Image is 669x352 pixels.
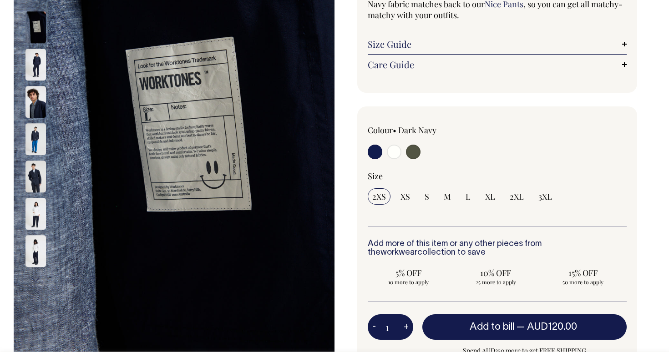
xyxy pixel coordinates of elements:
[547,267,619,278] span: 15% OFF
[517,322,579,332] span: —
[25,198,46,230] img: off-white
[547,278,619,286] span: 50 more to apply
[534,188,557,205] input: 3XL
[368,318,380,336] button: -
[25,161,46,193] img: dark-navy
[444,191,451,202] span: M
[372,267,445,278] span: 5% OFF
[368,125,471,136] div: Colour
[25,12,46,44] img: dark-navy
[439,188,456,205] input: M
[29,270,42,291] button: Next
[505,188,528,205] input: 2XL
[368,171,627,181] div: Size
[372,278,445,286] span: 10 more to apply
[461,188,475,205] input: L
[470,322,514,332] span: Add to bill
[538,191,552,202] span: 3XL
[460,278,532,286] span: 25 more to apply
[460,267,532,278] span: 10% OFF
[400,191,410,202] span: XS
[466,191,471,202] span: L
[368,39,627,50] a: Size Guide
[25,124,46,156] img: dark-navy
[393,125,396,136] span: •
[25,49,46,81] img: dark-navy
[542,265,624,288] input: 15% OFF 50 more to apply
[420,188,434,205] input: S
[380,249,417,256] a: workwear
[425,191,429,202] span: S
[399,318,413,336] button: +
[368,265,450,288] input: 5% OFF 10 more to apply
[485,191,495,202] span: XL
[481,188,500,205] input: XL
[368,188,390,205] input: 2XS
[368,59,627,70] a: Care Guide
[25,86,46,118] img: dark-navy
[527,322,577,332] span: AUD120.00
[396,188,415,205] input: XS
[510,191,524,202] span: 2XL
[398,125,436,136] label: Dark Navy
[455,265,537,288] input: 10% OFF 25 more to apply
[422,314,627,340] button: Add to bill —AUD120.00
[372,191,386,202] span: 2XS
[368,240,627,258] h6: Add more of this item or any other pieces from the collection to save
[25,236,46,267] img: off-white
